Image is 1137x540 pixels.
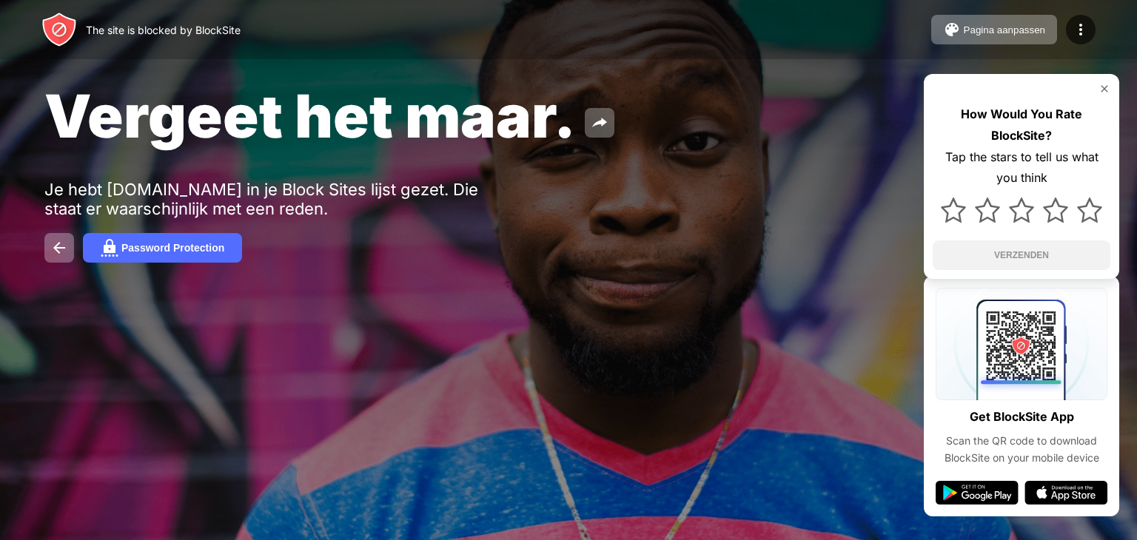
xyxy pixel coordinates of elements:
[970,406,1074,428] div: Get BlockSite App
[50,239,68,257] img: back.svg
[591,114,608,132] img: share.svg
[933,146,1110,189] div: Tap the stars to tell us what you think
[1043,198,1068,223] img: star.svg
[86,24,241,36] div: The site is blocked by BlockSite
[933,104,1110,146] div: How Would You Rate BlockSite?
[933,240,1110,270] button: VERZENDEN
[1077,198,1102,223] img: star.svg
[1024,481,1107,504] img: app-store.svg
[941,198,966,223] img: star.svg
[44,80,576,152] span: Vergeet het maar.
[1099,83,1110,95] img: rate-us-close.svg
[931,15,1057,44] button: Pagina aanpassen
[44,180,502,218] div: Je hebt [DOMAIN_NAME] in je Block Sites lijst gezet. Die staat er waarschijnlijk met een reden.
[41,12,77,47] img: header-logo.svg
[1072,21,1090,38] img: menu-icon.svg
[936,481,1019,504] img: google-play.svg
[1009,198,1034,223] img: star.svg
[975,198,1000,223] img: star.svg
[964,24,1045,36] div: Pagina aanpassen
[943,21,961,38] img: pallet.svg
[101,239,118,257] img: password.svg
[936,288,1107,400] img: qrcode.svg
[83,233,242,263] button: Password Protection
[121,242,224,254] div: Password Protection
[936,433,1107,466] div: Scan the QR code to download BlockSite on your mobile device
